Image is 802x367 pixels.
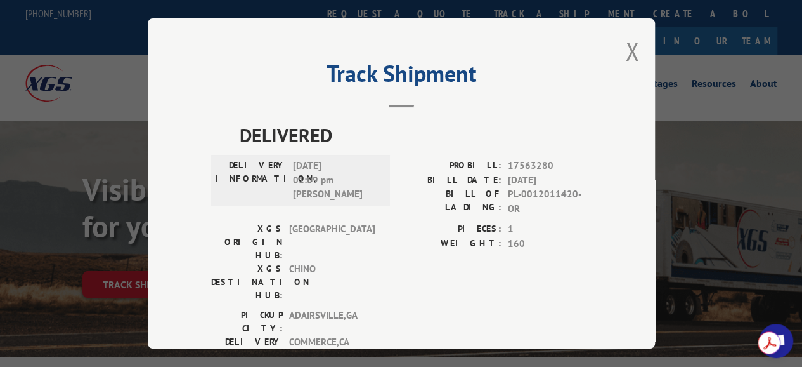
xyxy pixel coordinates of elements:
[293,159,378,202] span: [DATE] 01:09 pm [PERSON_NAME]
[211,65,592,89] h2: Track Shipment
[759,324,793,358] a: Open chat
[508,159,592,173] span: 17563280
[508,187,592,216] span: PL-0012011420-OR
[211,222,283,262] label: XGS ORIGIN HUB:
[508,222,592,237] span: 1
[289,309,375,335] span: ADAIRSVILLE , GA
[508,173,592,187] span: [DATE]
[401,173,501,187] label: BILL DATE:
[401,236,501,251] label: WEIGHT:
[289,222,375,262] span: [GEOGRAPHIC_DATA]
[240,121,592,149] span: DELIVERED
[211,309,283,335] label: PICKUP CITY:
[401,222,501,237] label: PIECES:
[211,335,283,362] label: DELIVERY CITY:
[508,236,592,251] span: 160
[401,187,501,216] label: BILL OF LADING:
[625,34,639,68] button: Close modal
[211,262,283,302] label: XGS DESTINATION HUB:
[401,159,501,173] label: PROBILL:
[215,159,287,202] label: DELIVERY INFORMATION:
[289,262,375,302] span: CHINO
[289,335,375,362] span: COMMERCE , CA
